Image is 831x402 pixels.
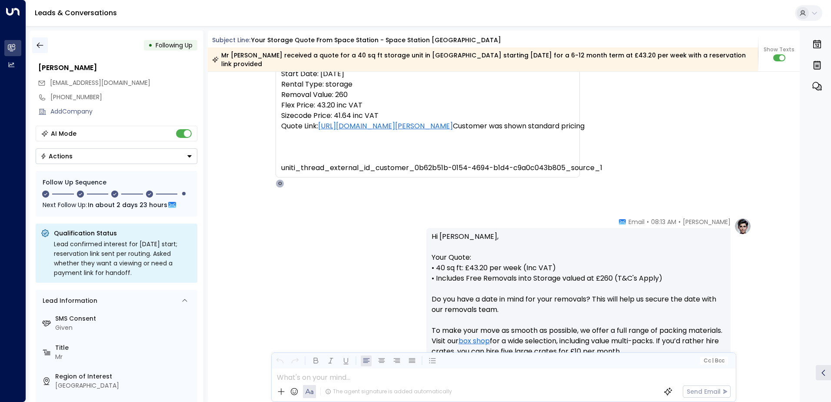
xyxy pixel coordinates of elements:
a: [URL][DOMAIN_NAME][PERSON_NAME] [318,121,453,131]
div: • [148,37,153,53]
div: Lead confirmed interest for [DATE] start; reservation link sent per routing. Asked whether they w... [54,239,192,278]
a: Leads & Conversations [35,8,117,18]
div: O [276,179,284,188]
button: Cc|Bcc [700,357,728,365]
span: • [678,218,681,226]
p: Qualification Status [54,229,192,238]
span: [EMAIL_ADDRESS][DOMAIN_NAME] [50,78,150,87]
div: [PHONE_NUMBER] [50,93,197,102]
label: Region of Interest [55,372,194,381]
div: Follow Up Sequence [43,178,190,187]
div: Mr [PERSON_NAME] received a quote for a 40 sq ft storage unit in [GEOGRAPHIC_DATA] starting [DATE... [212,51,753,68]
div: [GEOGRAPHIC_DATA] [55,381,194,390]
div: Mr [55,352,194,362]
span: 08:13 AM [651,218,676,226]
div: Your storage quote from Space Station - Space Station [GEOGRAPHIC_DATA] [251,36,501,45]
span: maxime.genairon@gmail.com [50,78,150,87]
span: Email [628,218,645,226]
label: Title [55,343,194,352]
span: Cc Bcc [703,358,724,364]
span: In about 2 days 23 hours [88,200,167,210]
a: box shop [459,336,490,346]
label: SMS Consent [55,314,194,323]
div: AddCompany [50,107,197,116]
span: • [647,218,649,226]
button: Actions [36,148,197,164]
div: Next Follow Up: [43,200,190,210]
div: The agent signature is added automatically [325,388,452,395]
span: | [712,358,714,364]
div: Button group with a nested menu [36,148,197,164]
button: Undo [274,355,285,366]
button: Redo [289,355,300,366]
span: Following Up [156,41,193,50]
div: Lead Information [40,296,97,305]
span: [PERSON_NAME] [683,218,731,226]
div: Given [55,323,194,332]
div: [PERSON_NAME] [38,63,197,73]
img: profile-logo.png [734,218,751,235]
div: Actions [40,152,73,160]
div: AI Mode [51,129,76,138]
span: Show Texts [764,46,794,54]
span: Subject Line: [212,36,250,44]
